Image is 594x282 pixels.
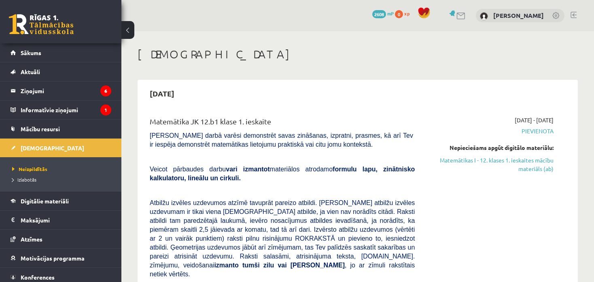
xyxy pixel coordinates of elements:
[21,254,85,262] span: Motivācijas programma
[11,62,111,81] a: Aktuāli
[11,100,111,119] a: Informatīvie ziņojumi1
[21,211,111,229] legend: Maksājumi
[11,192,111,210] a: Digitālie materiāli
[11,211,111,229] a: Maksājumi
[142,84,182,103] h2: [DATE]
[11,249,111,267] a: Motivācijas programma
[395,10,403,18] span: 0
[11,139,111,157] a: [DEMOGRAPHIC_DATA]
[372,10,394,17] a: 2608 mP
[21,81,111,100] legend: Ziņojumi
[21,68,40,75] span: Aktuāli
[21,144,84,152] span: [DEMOGRAPHIC_DATA]
[21,100,111,119] legend: Informatīvie ziņojumi
[11,43,111,62] a: Sākums
[11,230,111,248] a: Atzīmes
[21,235,42,243] span: Atzīmes
[480,12,488,20] img: Anastasija Badajeva
[242,262,345,269] b: tumši zilu vai [PERSON_NAME]
[9,14,74,34] a: Rīgas 1. Tālmācības vidusskola
[150,116,415,131] div: Matemātika JK 12.b1 klase 1. ieskaite
[226,166,269,173] b: vari izmantot
[12,166,47,172] span: Neizpildītās
[404,10,409,17] span: xp
[11,120,111,138] a: Mācību resursi
[21,125,60,132] span: Mācību resursi
[515,116,554,124] span: [DATE] - [DATE]
[11,81,111,100] a: Ziņojumi6
[150,199,415,278] span: Atbilžu izvēles uzdevumos atzīmē tavuprāt pareizo atbildi. [PERSON_NAME] atbilžu izvēles uzdevuma...
[427,127,554,135] span: Pievienota
[150,132,415,148] span: [PERSON_NAME] darbā varēsi demonstrēt savas zināšanas, izpratni, prasmes, kā arī Tev ir iespēja d...
[12,176,113,183] a: Izlabotās
[12,165,113,173] a: Neizpildītās
[493,11,544,19] a: [PERSON_NAME]
[395,10,414,17] a: 0 xp
[387,10,394,17] span: mP
[21,49,41,56] span: Sākums
[21,273,55,281] span: Konferences
[100,85,111,96] i: 6
[12,176,36,183] span: Izlabotās
[427,143,554,152] div: Nepieciešams apgūt digitālo materiālu:
[21,197,69,205] span: Digitālie materiāli
[100,105,111,115] i: 1
[372,10,386,18] span: 2608
[150,166,415,182] span: Veicot pārbaudes darbu materiālos atrodamo
[214,262,238,269] b: izmanto
[150,166,415,182] b: formulu lapu, zinātnisko kalkulatoru, lineālu un cirkuli.
[138,47,578,61] h1: [DEMOGRAPHIC_DATA]
[427,156,554,173] a: Matemātikas I - 12. klases 1. ieskaites mācību materiāls (ab)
